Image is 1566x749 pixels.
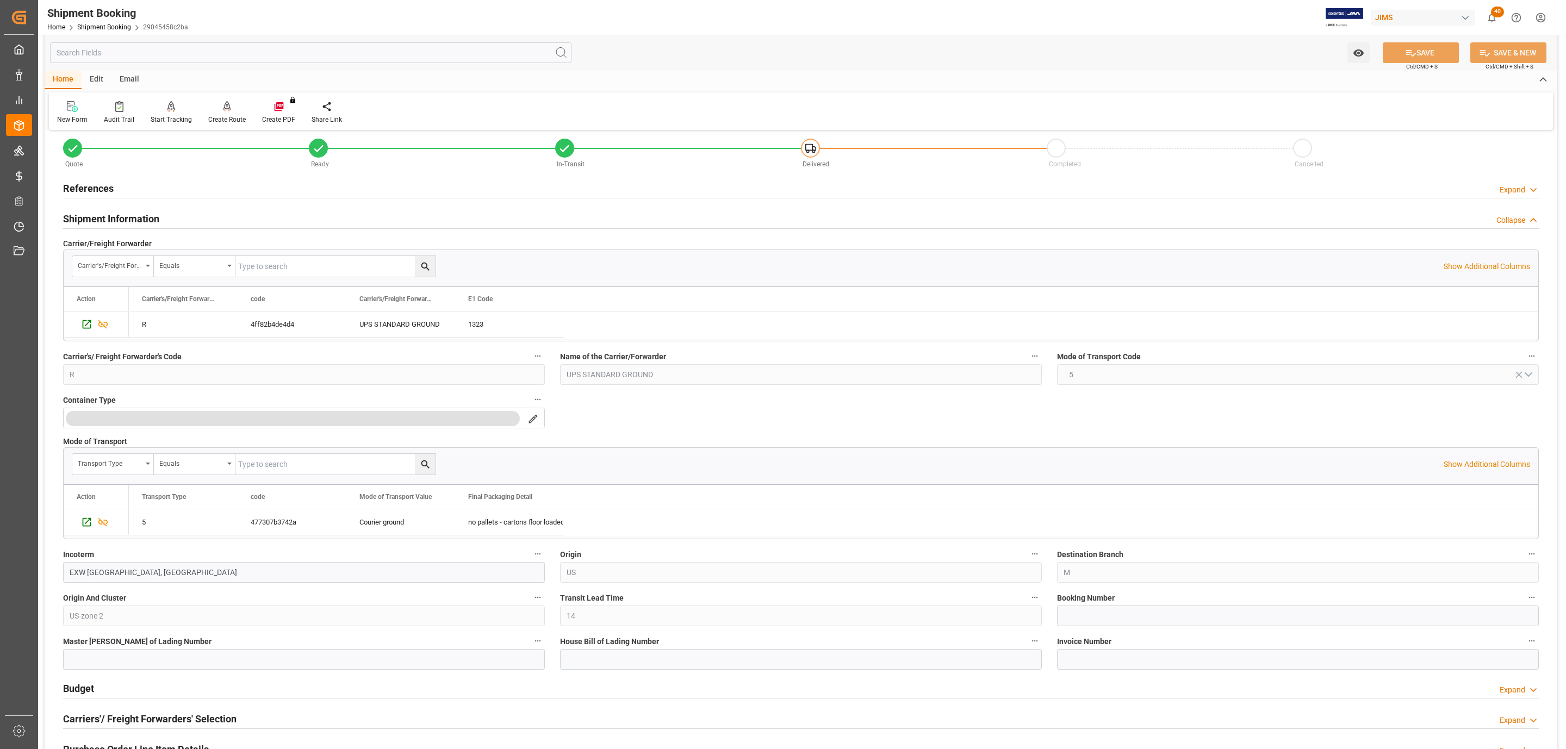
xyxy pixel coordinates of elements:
[1028,634,1042,648] button: House Bill of Lading Number
[63,238,152,249] span: Carrier/Freight Forwarder
[63,681,94,696] h2: Budget
[1491,7,1504,17] span: 40
[1500,715,1525,726] div: Expand
[468,295,493,303] span: E1 Code
[159,456,223,469] div: Equals
[359,312,442,337] div: UPS STANDARD GROUND
[78,258,142,271] div: Carrier's/Freight Forwarder's Code
[1500,184,1525,196] div: Expand
[359,493,432,501] span: Mode of Transport Value
[50,42,571,63] input: Search Fields
[311,160,329,168] span: Ready
[77,23,131,31] a: Shipment Booking
[63,351,182,363] span: Carrier's/ Freight Forwarder's Code
[1371,10,1475,26] div: JIMS
[1057,549,1123,560] span: Destination Branch
[154,256,235,277] button: open menu
[1504,5,1528,30] button: Help Center
[531,590,545,604] button: Origin And Cluster
[1444,459,1530,470] p: Show Additional Columns
[238,311,346,337] div: 4ff82b4de4d4
[1028,547,1042,561] button: Origin
[63,181,114,196] h2: References
[238,509,346,535] div: 477307b3742a
[359,295,432,303] span: Carrier's/Freight Forwarder's Name
[235,454,436,475] input: Type to search
[1383,42,1459,63] button: SAVE
[560,592,624,604] span: Transit Lead Time
[235,256,436,277] input: Type to search
[531,349,545,363] button: Carrier's/ Freight Forwarder's Code
[1500,684,1525,696] div: Expand
[1486,63,1533,71] span: Ctrl/CMD + Shift + S
[1057,636,1111,647] span: Invoice Number
[1480,5,1504,30] button: show 40 new notifications
[1028,349,1042,363] button: Name of the Carrier/Forwarder
[64,311,129,338] div: Press SPACE to select this row.
[63,636,212,647] span: Master [PERSON_NAME] of Lading Number
[251,493,265,501] span: code
[468,510,551,535] div: no pallets - cartons floor loaded
[1057,351,1141,363] span: Mode of Transport Code
[1028,590,1042,604] button: Transit Lead Time
[77,295,96,303] div: Action
[142,510,225,535] div: 5
[531,392,545,407] button: Container Type
[560,351,666,363] span: Name of the Carrier/Forwarder
[208,115,246,124] div: Create Route
[47,23,65,31] a: Home
[415,256,436,277] button: search button
[1444,261,1530,272] p: Show Additional Columns
[159,258,223,271] div: Equals
[1525,547,1539,561] button: Destination Branch
[1064,369,1079,380] span: 5
[531,634,545,648] button: Master [PERSON_NAME] of Lading Number
[455,311,564,337] div: 1323
[63,211,159,226] h2: Shipment Information
[63,711,237,726] h2: Carriers'/ Freight Forwarders' Selection
[129,311,564,338] div: Press SPACE to select this row.
[1057,592,1115,604] span: Booking Number
[560,636,659,647] span: House Bill of Lading Number
[251,295,265,303] span: code
[1295,160,1323,168] span: Cancelled
[47,5,188,21] div: Shipment Booking
[142,312,225,337] div: R
[531,547,545,561] button: Incoterm
[1347,42,1370,63] button: open menu
[104,115,134,124] div: Audit Trail
[1406,63,1438,71] span: Ctrl/CMD + S
[63,592,126,604] span: Origin And Cluster
[72,256,154,277] button: open menu
[1496,215,1525,226] div: Collapse
[64,408,521,429] button: menu-button
[77,493,96,501] div: Action
[45,71,82,89] div: Home
[63,436,127,447] span: Mode of Transport
[63,408,545,428] button: open menu
[1470,42,1546,63] button: SAVE & NEW
[142,295,215,303] span: Carrier's/Freight Forwarder's Code
[63,549,94,560] span: Incoterm
[1525,590,1539,604] button: Booking Number
[803,160,829,168] span: Delivered
[415,454,436,475] button: search button
[129,509,564,535] div: Press SPACE to select this row.
[82,71,111,89] div: Edit
[1049,160,1081,168] span: Completed
[72,454,154,475] button: open menu
[1326,8,1363,27] img: Exertis%20JAM%20-%20Email%20Logo.jpg_1722504956.jpg
[154,454,235,475] button: open menu
[1057,364,1539,385] button: open menu
[557,160,585,168] span: In-Transit
[65,160,83,168] span: Quote
[1371,7,1480,28] button: JIMS
[78,456,142,469] div: Transport Type
[142,493,186,501] span: Transport Type
[64,509,129,535] div: Press SPACE to select this row.
[521,408,544,429] button: search button
[57,115,88,124] div: New Form
[312,115,342,124] div: Share Link
[1525,349,1539,363] button: Mode of Transport Code
[468,493,532,501] span: Final Packaging Detail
